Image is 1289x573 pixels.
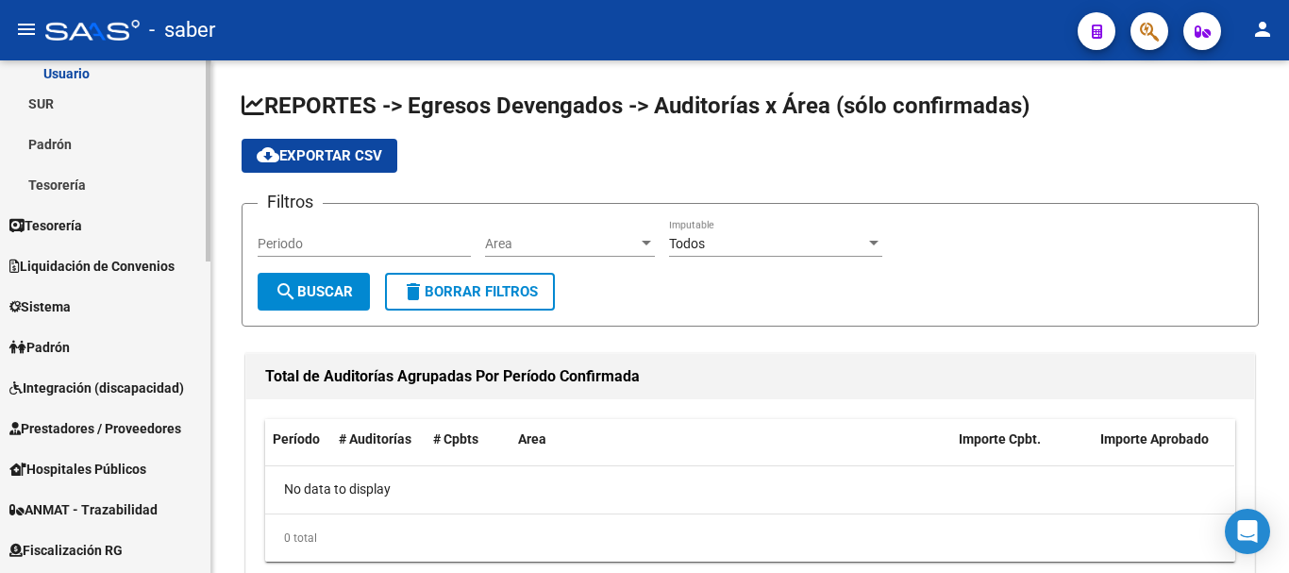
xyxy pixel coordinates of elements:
[9,296,71,317] span: Sistema
[9,256,175,277] span: Liquidación de Convenios
[1251,18,1274,41] mat-icon: person
[959,431,1041,447] span: Importe Cpbt.
[275,283,353,300] span: Buscar
[331,419,426,460] datatable-header-cell: # Auditorías
[265,419,331,460] datatable-header-cell: Período
[265,466,1234,514] div: No data to display
[426,419,511,460] datatable-header-cell: # Cpbts
[402,283,538,300] span: Borrar Filtros
[9,459,146,480] span: Hospitales Públicos
[9,337,70,358] span: Padrón
[275,280,297,303] mat-icon: search
[15,18,38,41] mat-icon: menu
[9,540,123,561] span: Fiscalización RG
[257,143,279,166] mat-icon: cloud_download
[1225,509,1270,554] div: Open Intercom Messenger
[9,418,181,439] span: Prestadores / Proveedores
[9,215,82,236] span: Tesorería
[258,189,323,215] h3: Filtros
[265,514,1234,562] div: 0 total
[339,431,411,447] span: # Auditorías
[518,431,546,447] span: Area
[9,378,184,398] span: Integración (discapacidad)
[669,236,705,251] span: Todos
[385,273,555,311] button: Borrar Filtros
[1093,419,1234,460] datatable-header-cell: Importe Aprobado
[149,9,215,51] span: - saber
[433,431,478,447] span: # Cpbts
[1100,431,1209,447] span: Importe Aprobado
[258,273,370,311] button: Buscar
[257,147,382,164] span: Exportar CSV
[273,431,320,447] span: Período
[242,139,397,173] button: Exportar CSV
[485,236,638,252] span: Area
[242,93,1030,119] span: REPORTES -> Egresos Devengados -> Auditorías x Área (sólo confirmadas)
[9,499,158,520] span: ANMAT - Trazabilidad
[511,419,951,460] datatable-header-cell: Area
[951,419,1093,460] datatable-header-cell: Importe Cpbt.
[402,280,425,303] mat-icon: delete
[265,362,1235,392] h1: Total de Auditorías Agrupadas Por Período Confirmada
